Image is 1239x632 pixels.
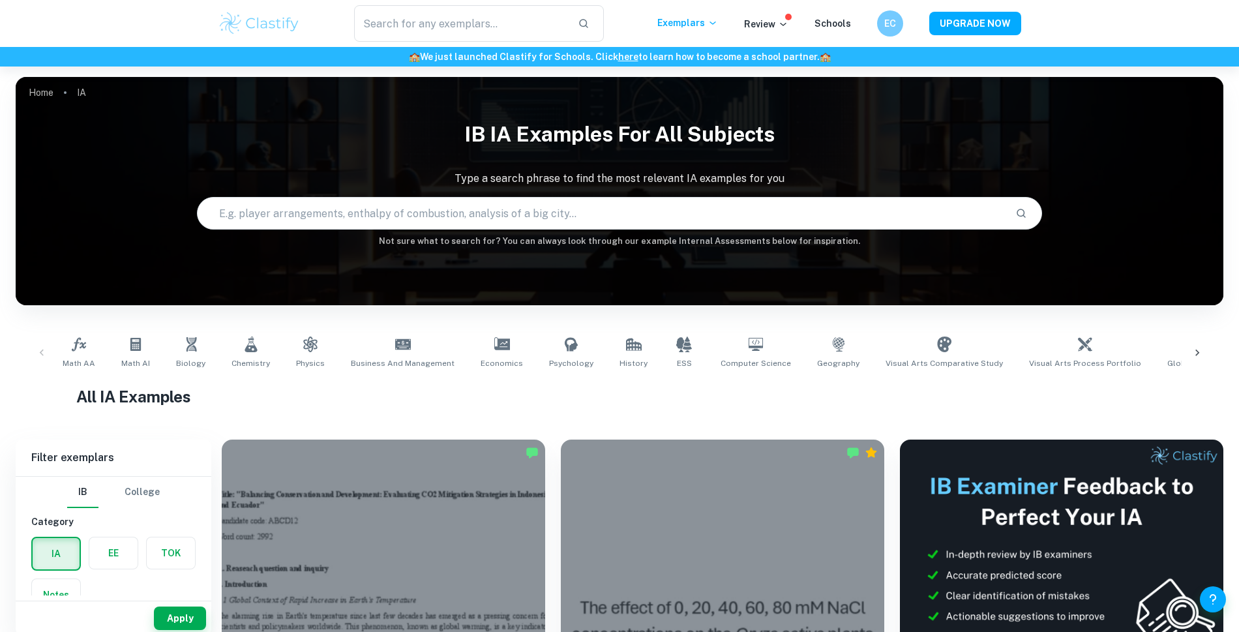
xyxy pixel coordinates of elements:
button: Notes [32,579,80,610]
button: EE [89,537,138,569]
span: Biology [176,357,205,369]
span: History [619,357,648,369]
span: Chemistry [231,357,270,369]
button: EC [877,10,903,37]
a: Schools [814,18,851,29]
span: Math AA [63,357,95,369]
span: 🏫 [820,52,831,62]
p: Review [744,17,788,31]
input: E.g. player arrangements, enthalpy of combustion, analysis of a big city... [198,195,1005,232]
div: Filter type choice [67,477,160,508]
span: 🏫 [409,52,420,62]
span: Computer Science [721,357,791,369]
h6: Category [31,515,196,529]
span: ESS [677,357,692,369]
button: IB [67,477,98,508]
span: Visual Arts Comparative Study [886,357,1003,369]
a: here [618,52,638,62]
h6: Filter exemplars [16,440,211,476]
button: IA [33,538,80,569]
button: UPGRADE NOW [929,12,1021,35]
button: Apply [154,607,206,630]
span: Economics [481,357,523,369]
p: Exemplars [657,16,718,30]
span: Visual Arts Process Portfolio [1029,357,1141,369]
span: Geography [817,357,859,369]
button: Search [1010,202,1032,224]
span: Physics [296,357,325,369]
button: TOK [147,537,195,569]
input: Search for any exemplars... [354,5,567,42]
img: Marked [846,446,859,459]
span: Business and Management [351,357,455,369]
button: Help and Feedback [1200,586,1226,612]
h6: We just launched Clastify for Schools. Click to learn how to become a school partner. [3,50,1236,64]
h1: IB IA examples for all subjects [16,113,1223,155]
img: Marked [526,446,539,459]
span: Math AI [121,357,150,369]
button: College [125,477,160,508]
h1: All IA Examples [76,385,1163,408]
p: IA [77,85,86,100]
img: Clastify logo [218,10,301,37]
h6: EC [883,16,898,31]
div: Premium [865,446,878,459]
h6: Not sure what to search for? You can always look through our example Internal Assessments below f... [16,235,1223,248]
a: Home [29,83,53,102]
span: Psychology [549,357,593,369]
p: Type a search phrase to find the most relevant IA examples for you [16,171,1223,187]
span: Global Politics [1167,357,1224,369]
